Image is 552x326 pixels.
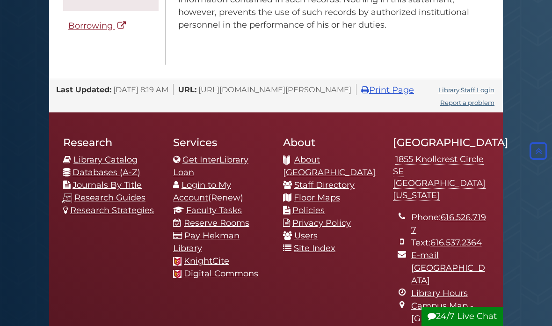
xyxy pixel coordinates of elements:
h2: [GEOGRAPHIC_DATA] [393,136,489,149]
img: research-guides-icon-white_37x37.png [62,193,72,203]
a: 616.526.7197 [411,212,486,235]
span: [DATE] 8:19 AM [113,85,168,94]
a: Get InterLibrary Loan [173,155,248,178]
a: Report a problem [440,99,494,106]
img: Calvin favicon logo [173,270,182,278]
a: Library Staff Login [438,86,494,94]
a: Digital Commons [184,268,258,279]
a: Floor Maps [294,193,340,203]
li: Phone: [411,211,489,237]
span: Last Updated: [56,85,111,94]
a: Research Strategies [70,205,154,215]
a: About [GEOGRAPHIC_DATA] [283,155,376,178]
a: KnightCite [184,256,229,266]
a: Users [294,230,318,241]
a: E-mail [GEOGRAPHIC_DATA] [411,250,485,286]
span: [URL][DOMAIN_NAME][PERSON_NAME] [198,85,351,94]
button: 24/7 Live Chat [421,307,503,326]
h2: About [283,136,379,149]
a: Policies [292,205,325,215]
span: Borrowing [68,21,113,31]
a: Faculty Tasks [186,205,242,215]
a: Borrowing [63,15,159,37]
a: Reserve Rooms [184,218,249,228]
a: Site Index [294,243,335,253]
a: Back to Top [527,146,550,156]
img: Calvin favicon logo [173,257,182,266]
a: Privacy Policy [292,218,351,228]
li: (Renew) [173,179,269,204]
a: Login to My Account [173,180,231,203]
a: Pay Hekman Library [173,230,240,253]
a: Library Catalog [73,155,138,165]
a: 616.537.2364 [430,237,482,248]
a: Library Hours [411,288,468,298]
li: Text: [411,237,489,249]
a: Research Guides [74,193,145,203]
a: Journals By Title [73,180,142,190]
a: Staff Directory [294,180,355,190]
span: URL: [178,85,196,94]
a: Print Page [361,85,414,95]
a: Databases (A-Z) [73,167,140,178]
h2: Research [63,136,159,149]
i: Print Page [361,86,369,94]
h2: Services [173,136,269,149]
